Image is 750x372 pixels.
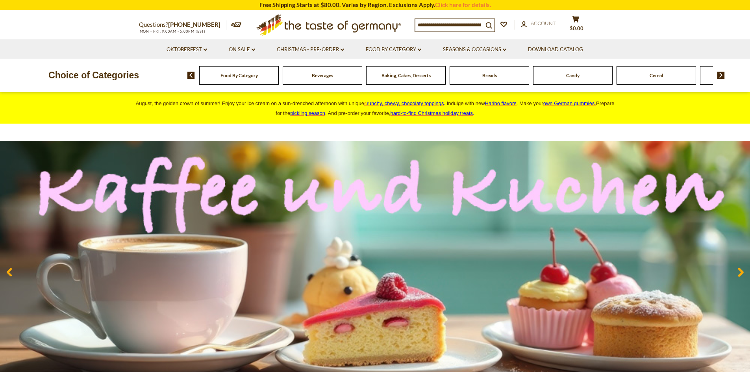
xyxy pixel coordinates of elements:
[521,19,556,28] a: Account
[543,100,596,106] a: own German gummies.
[139,20,226,30] p: Questions?
[139,29,206,33] span: MON - FRI, 9:00AM - 5:00PM (EST)
[391,110,473,116] a: hard-to-find Christmas holiday treats
[435,1,491,8] a: Click here for details.
[531,20,556,26] span: Account
[312,72,333,78] a: Beverages
[443,45,506,54] a: Seasons & Occasions
[566,72,580,78] a: Candy
[482,72,497,78] a: Breads
[570,25,583,31] span: $0.00
[364,100,444,106] a: crunchy, chewy, chocolaty toppings
[381,72,431,78] a: Baking, Cakes, Desserts
[367,100,444,106] span: runchy, chewy, chocolaty toppings
[391,110,474,116] span: .
[290,110,325,116] a: pickling season
[366,45,421,54] a: Food By Category
[168,21,220,28] a: [PHONE_NUMBER]
[564,15,588,35] button: $0.00
[277,45,344,54] a: Christmas - PRE-ORDER
[543,100,595,106] span: own German gummies
[220,72,258,78] a: Food By Category
[167,45,207,54] a: Oktoberfest
[717,72,725,79] img: next arrow
[136,100,615,116] span: August, the golden crown of summer! Enjoy your ice cream on a sun-drenched afternoon with unique ...
[187,72,195,79] img: previous arrow
[528,45,583,54] a: Download Catalog
[650,72,663,78] a: Cereal
[229,45,255,54] a: On Sale
[485,100,517,106] a: Haribo flavors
